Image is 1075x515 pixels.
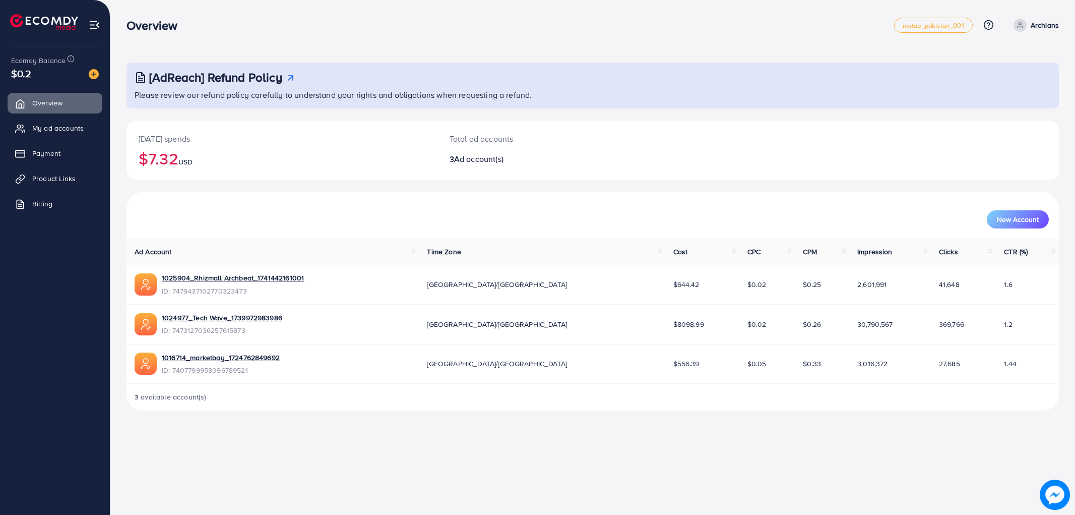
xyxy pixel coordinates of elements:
[673,319,704,329] span: $8098.99
[8,143,102,163] a: Payment
[673,247,688,257] span: Cost
[32,174,76,184] span: Product Links
[939,279,960,290] span: 41,648
[11,55,66,66] span: Ecomdy Balance
[1031,19,1059,31] p: Archians
[427,359,567,369] span: [GEOGRAPHIC_DATA]/[GEOGRAPHIC_DATA]
[135,89,1053,101] p: Please review our refund policy carefully to understand your rights and obligations when requesti...
[32,98,62,108] span: Overview
[673,279,700,290] span: $644.42
[8,168,102,189] a: Product Links
[8,118,102,138] a: My ad accounts
[1004,247,1028,257] span: CTR (%)
[857,319,893,329] span: 30,790,567
[135,247,172,257] span: Ad Account
[747,279,767,290] span: $0.02
[135,353,157,375] img: ic-ads-acc.e4c84228.svg
[139,149,425,168] h2: $7.32
[89,19,100,31] img: menu
[1004,319,1012,329] span: 1.2
[139,133,425,145] p: [DATE] spends
[803,359,821,369] span: $0.33
[427,247,461,257] span: Time Zone
[1040,480,1070,510] img: image
[939,247,958,257] span: Clicks
[803,319,821,329] span: $0.26
[427,279,567,290] span: [GEOGRAPHIC_DATA]/[GEOGRAPHIC_DATA]
[149,70,282,85] h3: [AdReach] Refund Policy
[162,286,304,296] span: ID: 7479437102770323473
[135,273,157,296] img: ic-ads-acc.e4c84228.svg
[997,216,1039,223] span: New Account
[1009,19,1059,32] a: Archians
[450,133,659,145] p: Total ad accounts
[747,247,761,257] span: CPC
[857,247,893,257] span: Impression
[427,319,567,329] span: [GEOGRAPHIC_DATA]/[GEOGRAPHIC_DATA]
[803,247,817,257] span: CPM
[11,66,32,81] span: $0.2
[89,69,99,79] img: image
[8,194,102,214] a: Billing
[135,392,207,402] span: 3 available account(s)
[32,148,60,158] span: Payment
[1004,359,1017,369] span: 1.44
[135,313,157,335] img: ic-ads-acc.e4c84228.svg
[450,154,659,164] h2: 3
[673,359,700,369] span: $556.39
[987,210,1049,228] button: New Account
[162,273,304,283] a: 1025904_Rhizmall Archbeat_1741442161001
[747,319,767,329] span: $0.02
[939,319,964,329] span: 369,766
[857,359,888,369] span: 3,016,372
[32,199,52,209] span: Billing
[10,14,78,30] img: logo
[162,313,282,323] a: 1024977_Tech Wave_1739972983986
[8,93,102,113] a: Overview
[178,157,193,167] span: USD
[747,359,767,369] span: $0.05
[903,22,964,29] span: metap_pakistan_001
[162,353,280,363] a: 1016714_marketbay_1724762849692
[894,18,973,33] a: metap_pakistan_001
[32,123,84,133] span: My ad accounts
[803,279,821,290] span: $0.25
[454,153,503,164] span: Ad account(s)
[939,359,960,369] span: 27,685
[162,365,280,375] span: ID: 7407799958096789521
[857,279,887,290] span: 2,601,991
[1004,279,1012,290] span: 1.6
[127,18,185,33] h3: Overview
[162,325,282,335] span: ID: 7473127036257615873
